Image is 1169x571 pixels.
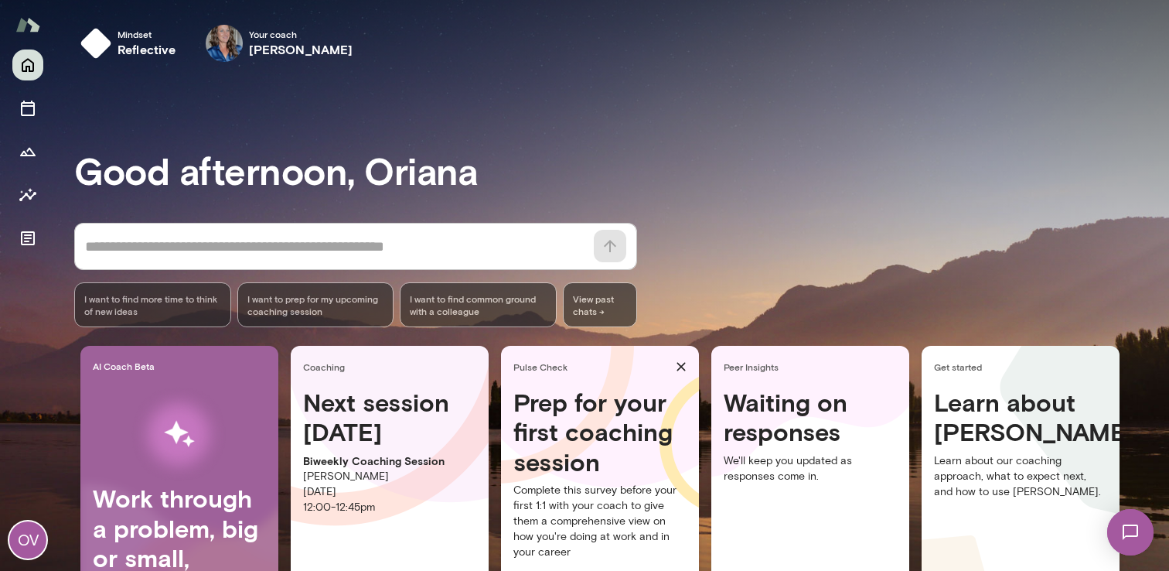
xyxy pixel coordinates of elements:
[513,388,687,477] h4: Prep for your first coaching session
[12,50,43,80] button: Home
[513,483,687,560] p: Complete this survey before your first 1:1 with your coach to give them a comprehensive view on h...
[513,361,670,373] span: Pulse Check
[195,19,364,68] div: Nicole MenkhoffYour coach[PERSON_NAME]
[111,385,248,484] img: AI Workflows
[934,361,1113,373] span: Get started
[74,149,1169,192] h3: Good afternoon, Oriana
[724,361,903,373] span: Peer Insights
[247,292,384,317] span: I want to prep for my upcoming coaching session
[12,223,43,254] button: Documents
[400,282,557,327] div: I want to find common ground with a colleague
[93,360,272,372] span: AI Coach Beta
[303,453,476,469] p: Biweekly Coaching Session
[724,453,897,484] p: We'll keep you updated as responses come in.
[80,28,111,59] img: mindset
[303,500,476,515] p: 12:00 - 12:45pm
[206,25,243,62] img: Nicole Menkhoff
[249,28,353,40] span: Your coach
[724,388,897,447] h4: Waiting on responses
[303,361,482,373] span: Coaching
[118,28,176,40] span: Mindset
[118,40,176,59] h6: reflective
[237,282,394,327] div: I want to prep for my upcoming coaching session
[303,484,476,500] p: [DATE]
[410,292,547,317] span: I want to find common ground with a colleague
[303,388,476,447] h4: Next session [DATE]
[12,136,43,167] button: Growth Plan
[74,19,189,68] button: Mindsetreflective
[74,282,231,327] div: I want to find more time to think of new ideas
[15,10,40,39] img: Mento
[9,521,46,559] div: OV
[934,388,1107,447] h4: Learn about [PERSON_NAME]
[12,180,43,210] button: Insights
[563,282,637,327] span: View past chats ->
[12,93,43,124] button: Sessions
[934,453,1107,500] p: Learn about our coaching approach, what to expect next, and how to use [PERSON_NAME].
[249,40,353,59] h6: [PERSON_NAME]
[84,292,221,317] span: I want to find more time to think of new ideas
[303,469,476,484] p: [PERSON_NAME]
